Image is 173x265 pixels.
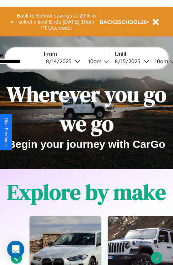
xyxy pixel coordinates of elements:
[7,241,24,258] div: Open Intercom Messenger
[4,118,9,147] div: Give Feedback
[46,58,75,65] div: 8 / 14 / 2025
[115,58,144,65] div: 8 / 15 / 2025
[82,57,111,65] button: 10am
[151,58,170,65] div: 10am
[100,19,147,25] b: BACK2SCHOOL20
[7,177,166,207] h1: Explore by make
[44,57,82,65] button: 8/14/2025
[85,58,103,65] div: 10am
[13,11,100,33] button: Back to School savings of 20% in select cities! Ends [DATE] 10am PT.Use code:
[44,51,111,57] label: From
